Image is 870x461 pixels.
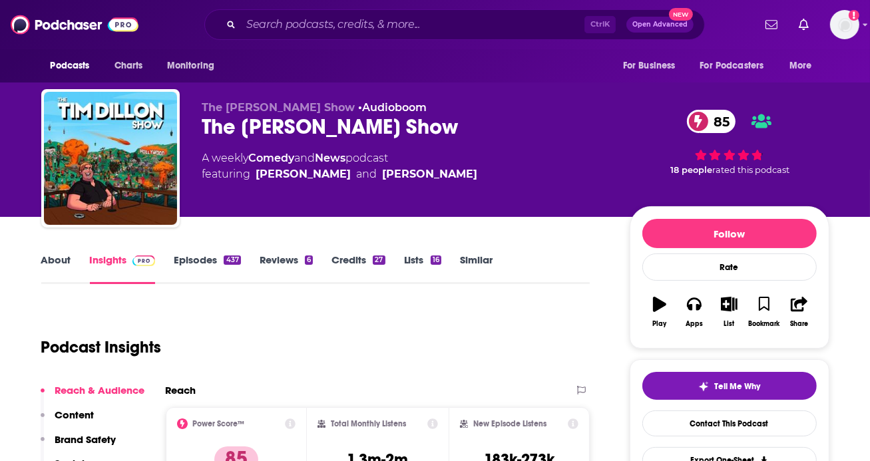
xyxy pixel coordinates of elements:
[793,13,814,36] a: Show notifications dropdown
[748,320,779,328] div: Bookmark
[404,253,441,284] a: Lists16
[642,253,817,281] div: Rate
[642,410,817,436] a: Contact This Podcast
[700,57,764,75] span: For Podcasters
[204,9,705,40] div: Search podcasts, credits, & more...
[90,253,156,284] a: InsightsPodchaser Pro
[260,253,313,284] a: Reviews6
[132,255,156,266] img: Podchaser Pro
[460,253,493,284] a: Similar
[202,166,478,182] span: featuring
[630,101,829,184] div: 85 18 peoplerated this podcast
[614,53,692,78] button: open menu
[359,101,427,114] span: •
[363,101,427,114] a: Audioboom
[158,53,232,78] button: open menu
[780,53,829,78] button: open menu
[305,255,313,265] div: 6
[642,288,677,336] button: Play
[241,14,584,35] input: Search podcasts, credits, & more...
[789,57,812,75] span: More
[724,320,735,328] div: List
[790,320,808,328] div: Share
[41,433,116,458] button: Brand Safety
[249,152,295,164] a: Comedy
[652,320,666,328] div: Play
[671,165,713,175] span: 18 people
[256,166,351,182] a: Tim Dillon
[51,57,90,75] span: Podcasts
[584,16,616,33] span: Ctrl K
[760,13,783,36] a: Show notifications dropdown
[642,372,817,400] button: tell me why sparkleTell Me Why
[193,419,245,428] h2: Power Score™
[11,12,138,37] img: Podchaser - Follow, Share and Rate Podcasts
[41,384,145,408] button: Reach & Audience
[431,255,441,265] div: 16
[830,10,859,39] span: Logged in as Bobhunt28
[295,152,316,164] span: and
[106,53,151,78] a: Charts
[202,150,478,182] div: A weekly podcast
[41,337,162,357] h1: Podcast Insights
[747,288,781,336] button: Bookmark
[849,10,859,21] svg: Add a profile image
[224,255,240,265] div: 437
[41,408,95,433] button: Content
[677,288,712,336] button: Apps
[692,53,783,78] button: open menu
[114,57,143,75] span: Charts
[713,165,790,175] span: rated this podcast
[642,219,817,248] button: Follow
[714,381,760,392] span: Tell Me Why
[686,320,703,328] div: Apps
[357,166,377,182] span: and
[473,419,546,428] h2: New Episode Listens
[331,253,385,284] a: Credits27
[632,21,688,28] span: Open Advanced
[55,384,145,396] p: Reach & Audience
[41,253,71,284] a: About
[830,10,859,39] img: User Profile
[331,419,406,428] h2: Total Monthly Listens
[316,152,346,164] a: News
[712,288,746,336] button: List
[383,166,478,182] a: Ray Kump
[202,101,355,114] span: The [PERSON_NAME] Show
[44,92,177,225] img: The Tim Dillon Show
[41,53,107,78] button: open menu
[698,381,709,392] img: tell me why sparkle
[373,255,385,265] div: 27
[55,408,95,421] p: Content
[174,253,240,284] a: Episodes437
[830,10,859,39] button: Show profile menu
[687,110,736,133] a: 85
[55,433,116,446] p: Brand Safety
[167,57,214,75] span: Monitoring
[626,17,694,33] button: Open AdvancedNew
[166,384,196,396] h2: Reach
[781,288,816,336] button: Share
[700,110,736,133] span: 85
[623,57,676,75] span: For Business
[669,8,693,21] span: New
